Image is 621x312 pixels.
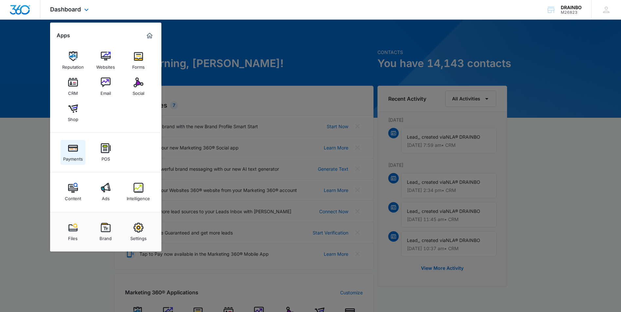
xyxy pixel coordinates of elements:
[102,193,110,201] div: Ads
[144,30,155,41] a: Marketing 360® Dashboard
[57,32,70,39] h2: Apps
[126,74,151,99] a: Social
[50,6,81,13] span: Dashboard
[61,140,85,165] a: Payments
[130,233,147,241] div: Settings
[62,61,84,70] div: Reputation
[65,193,81,201] div: Content
[101,153,110,162] div: POS
[96,61,115,70] div: Websites
[561,10,582,15] div: account id
[132,61,145,70] div: Forms
[61,74,85,99] a: CRM
[126,180,151,204] a: Intelligence
[61,180,85,204] a: Content
[68,87,78,96] div: CRM
[63,153,83,162] div: Payments
[100,233,112,241] div: Brand
[133,87,144,96] div: Social
[93,180,118,204] a: Ads
[61,219,85,244] a: Files
[93,48,118,73] a: Websites
[93,74,118,99] a: Email
[68,113,78,122] div: Shop
[126,48,151,73] a: Forms
[68,233,78,241] div: Files
[93,140,118,165] a: POS
[126,219,151,244] a: Settings
[561,5,582,10] div: account name
[61,100,85,125] a: Shop
[93,219,118,244] a: Brand
[100,87,111,96] div: Email
[127,193,150,201] div: Intelligence
[61,48,85,73] a: Reputation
